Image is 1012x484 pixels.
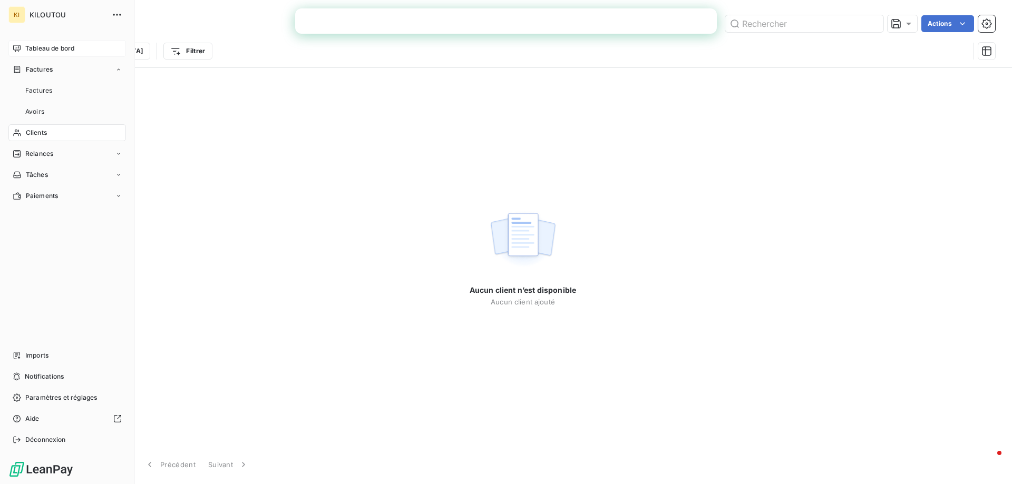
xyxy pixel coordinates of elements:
span: Aucun client ajouté [491,298,555,306]
span: Factures [26,65,53,74]
span: Déconnexion [25,435,66,445]
button: Suivant [202,453,255,476]
span: Paiements [26,191,58,201]
span: Tableau de bord [25,44,74,53]
button: Filtrer [163,43,212,60]
img: empty state [489,207,557,272]
span: Avoirs [25,107,44,116]
a: Aide [8,410,126,427]
input: Rechercher [725,15,883,32]
span: Aide [25,414,40,423]
span: Aucun client n’est disponible [470,285,576,295]
button: Actions [921,15,974,32]
iframe: Intercom live chat bannière [295,8,717,34]
span: Paramètres et réglages [25,393,97,402]
span: Clients [26,128,47,137]
iframe: Intercom live chat [976,448,1001,473]
span: Notifications [25,372,64,381]
span: Factures [25,86,52,95]
img: Logo LeanPay [8,461,74,478]
span: KILOUTOU [30,11,105,19]
div: KI [8,6,25,23]
span: Relances [25,149,53,159]
span: Tâches [26,170,48,180]
span: Imports [25,351,48,360]
button: Précédent [138,453,202,476]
